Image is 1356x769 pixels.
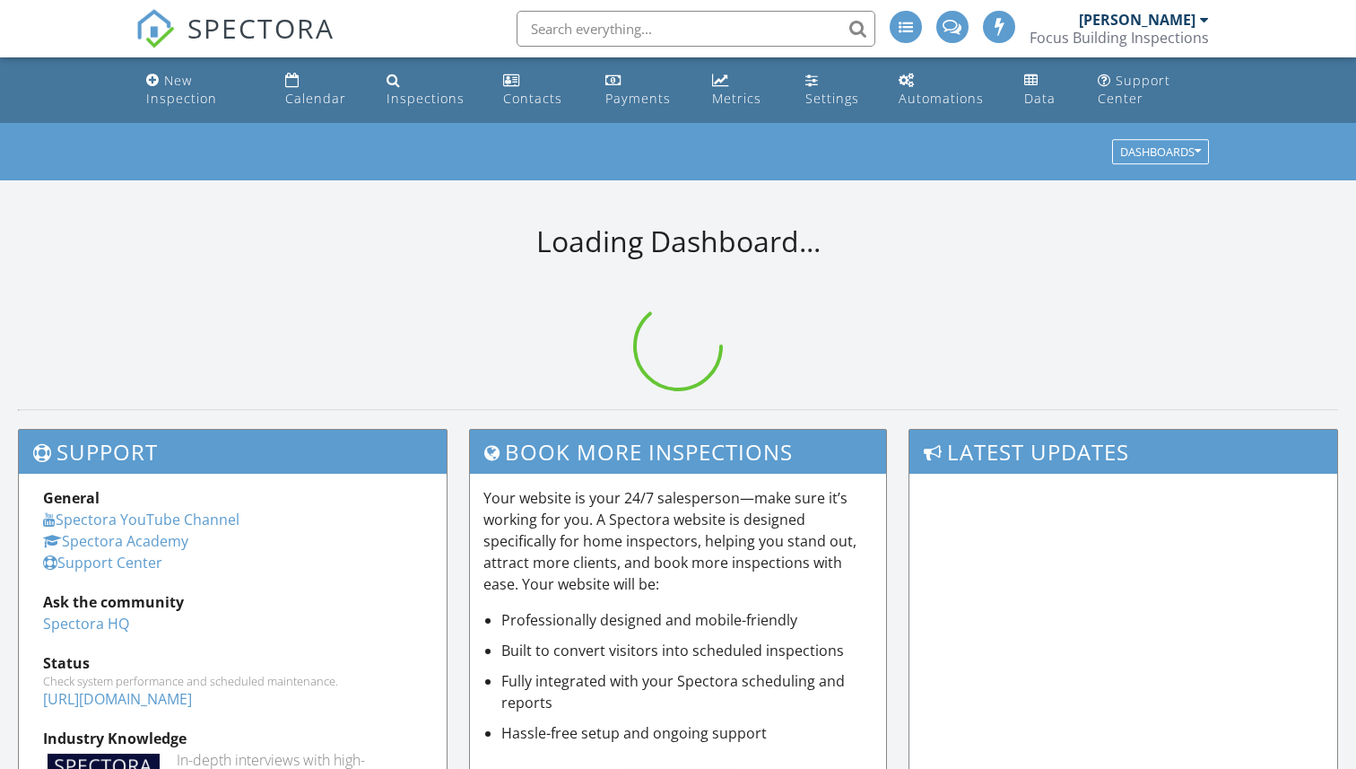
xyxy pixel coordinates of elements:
a: Spectora Academy [43,531,188,551]
a: Spectora HQ [43,614,129,634]
li: Fully integrated with your Spectora scheduling and reports [501,670,874,713]
a: [URL][DOMAIN_NAME] [43,689,192,709]
a: Payments [598,65,691,116]
input: Search everything... [517,11,875,47]
div: Settings [805,90,859,107]
a: SPECTORA [135,24,335,62]
a: Contacts [496,65,584,116]
div: New Inspection [146,72,217,107]
div: Data [1024,90,1056,107]
h3: Latest Updates [909,430,1337,474]
div: Inspections [387,90,465,107]
div: Calendar [285,90,346,107]
div: Automations [899,90,984,107]
div: Industry Knowledge [43,728,422,749]
div: Metrics [712,90,761,107]
div: Status [43,652,422,674]
button: Dashboards [1112,140,1209,165]
img: The Best Home Inspection Software - Spectora [135,9,175,48]
div: Contacts [503,90,562,107]
li: Built to convert visitors into scheduled inspections [501,640,874,661]
a: Automations (Advanced) [891,65,1002,116]
a: Data [1017,65,1076,116]
strong: General [43,488,100,508]
h3: Book More Inspections [470,430,887,474]
li: Hassle-free setup and ongoing support [501,722,874,744]
a: Metrics [705,65,784,116]
a: Spectora YouTube Channel [43,510,239,529]
span: SPECTORA [187,9,335,47]
div: Ask the community [43,591,422,613]
div: Support Center [1098,72,1170,107]
div: Dashboards [1120,146,1201,159]
div: Check system performance and scheduled maintenance. [43,674,422,688]
h3: Support [19,430,447,474]
a: Support Center [43,553,162,572]
p: Your website is your 24/7 salesperson—make sure it’s working for you. A Spectora website is desig... [483,487,874,595]
div: Payments [605,90,671,107]
a: Settings [798,65,877,116]
a: New Inspection [139,65,264,116]
a: Calendar [278,65,365,116]
li: Professionally designed and mobile-friendly [501,609,874,631]
a: Support Center [1091,65,1217,116]
a: Inspections [379,65,482,116]
div: [PERSON_NAME] [1079,11,1195,29]
div: Focus Building Inspections [1030,29,1209,47]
